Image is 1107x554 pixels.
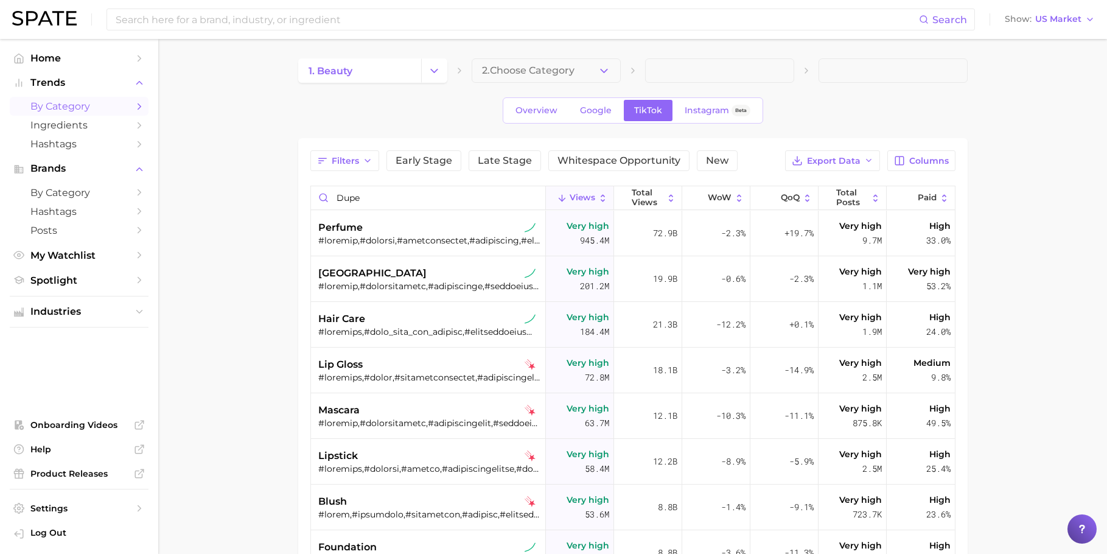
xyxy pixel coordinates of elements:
[708,193,732,203] span: WoW
[30,119,128,131] span: Ingredients
[525,359,536,370] img: tiktok falling star
[318,326,541,337] div: #loremips,#dolo_sita_con_adipisc,#elitseddoeiusmodt,#incididuntutl,#etdoloremagnaa,#enimadminimv,...
[318,449,358,463] span: lipstick
[298,58,421,83] a: 1. beauty
[114,9,919,30] input: Search here for a brand, industry, or ingredient
[318,266,427,281] span: [GEOGRAPHIC_DATA]
[318,494,347,509] span: blush
[567,219,609,233] span: Very high
[721,500,746,514] span: -1.4%
[685,105,729,116] span: Instagram
[525,496,536,507] img: tiktok falling star
[567,447,609,461] span: Very high
[505,100,568,121] a: Overview
[929,447,951,461] span: High
[30,100,128,112] span: by Category
[30,206,128,217] span: Hashtags
[30,419,128,430] span: Onboarding Videos
[909,156,949,166] span: Columns
[10,183,148,202] a: by Category
[30,503,128,514] span: Settings
[30,444,128,455] span: Help
[12,11,77,26] img: SPATE
[585,461,609,476] span: 58.4m
[674,100,761,121] a: InstagramBeta
[926,416,951,430] span: 49.5%
[318,235,541,246] div: #loremip⁠,#dolorsi,#ametconsectet,#adipiscing,#elitsedd,#eiusmodtem,#incidi,#utlaboreetdol,#magna...
[926,324,951,339] span: 24.0%
[929,310,951,324] span: High
[10,160,148,178] button: Brands
[789,272,814,286] span: -2.3%
[789,454,814,469] span: -5.9%
[862,279,882,293] span: 1.1m
[653,454,677,469] span: 12.2b
[515,105,557,116] span: Overview
[10,499,148,517] a: Settings
[624,100,672,121] a: TikTok
[931,370,951,385] span: 9.8%
[318,509,541,520] div: #lorem,#ipsumdolo,#sitametcon,#adipisc,#elitseddoeiusmod,#temporincid,#utlaboreet,#doloremagnaal,...
[30,468,128,479] span: Product Releases
[421,58,447,83] button: Change Category
[614,186,682,210] button: Total Views
[311,211,955,256] button: perfumetiktok sustained riser#loremip⁠,#dolorsi,#ametconsectet,#adipiscing,#elitsedd,#eiusmodtem,...
[735,105,747,116] span: Beta
[721,226,746,240] span: -2.3%
[1002,12,1098,27] button: ShowUS Market
[311,485,955,530] button: blushtiktok falling star#lorem,#ipsumdolo,#sitametcon,#adipisc,#elitseddoeiusmod,#temporincid,#ut...
[784,363,814,377] span: -14.9%
[318,220,363,235] span: perfume
[913,356,951,370] span: Medium
[396,156,452,166] span: Early Stage
[926,279,951,293] span: 53.2%
[478,156,532,166] span: Late Stage
[807,156,861,166] span: Export Data
[839,493,882,507] span: Very high
[819,186,887,210] button: Total Posts
[1005,16,1032,23] span: Show
[482,65,574,76] span: 2. Choose Category
[789,500,814,514] span: -9.1%
[30,138,128,150] span: Hashtags
[567,310,609,324] span: Very high
[567,493,609,507] span: Very high
[30,527,139,538] span: Log Out
[311,348,955,393] button: lip glosstiktok falling star#loremips,#dolor,#sitametconsectet,#adipiscingelits,#doeiusmodtempo,#...
[30,52,128,64] span: Home
[839,264,882,279] span: Very high
[570,100,622,121] a: Google
[318,463,541,474] div: #loremips,#dolorsi,#ametco,#adipiscingelitse,#doeiusmod,#00temporinc,#utlabore,#etdolorem,#aliqua...
[789,317,814,332] span: +0.1%
[1035,16,1081,23] span: US Market
[887,150,955,171] button: Columns
[839,310,882,324] span: Very high
[10,74,148,92] button: Trends
[836,188,868,207] span: Total Posts
[839,447,882,461] span: Very high
[311,302,955,348] button: hair caretiktok sustained riser#loremips,#dolo_sita_con_adipisc,#elitseddoeiusmodt,#incididuntutl...
[853,507,882,522] span: 723.7k
[706,156,728,166] span: New
[10,524,148,544] a: Log out. Currently logged in with e-mail jenny.zeng@spate.nyc.
[525,542,536,553] img: tiktok sustained riser
[839,219,882,233] span: Very high
[30,306,128,317] span: Industries
[525,405,536,416] img: tiktok falling star
[525,222,536,233] img: tiktok sustained riser
[653,226,677,240] span: 72.9b
[785,150,880,171] button: Export Data
[781,193,800,203] span: QoQ
[567,538,609,553] span: Very high
[546,186,614,210] button: Views
[309,65,352,77] span: 1. beauty
[10,246,148,265] a: My Watchlist
[30,250,128,261] span: My Watchlist
[682,186,750,210] button: WoW
[932,14,967,26] span: Search
[721,454,746,469] span: -8.9%
[585,416,609,430] span: 63.7m
[918,193,937,203] span: Paid
[10,416,148,434] a: Onboarding Videos
[10,202,148,221] a: Hashtags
